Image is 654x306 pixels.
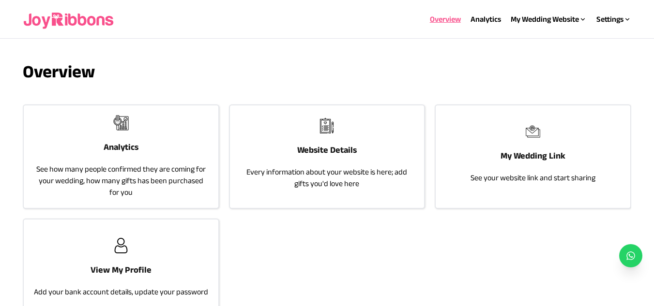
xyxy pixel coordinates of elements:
div: Settings [596,14,631,25]
h3: Website Details [297,143,357,157]
h3: Analytics [104,140,138,154]
p: Add your bank account details, update your password [34,286,208,298]
p: See your website link and start sharing [471,172,595,184]
img: joyribbons [319,118,335,133]
a: joyribbonsMy Wedding LinkSee your website link and start sharing [435,104,631,209]
p: See how many people confirmed they are coming for your wedding, how many gifts has been purchased... [33,163,208,198]
a: joyribbonsWebsite DetailsEvery information about your website is here; add gifts you'd love here [229,104,425,209]
div: My Wedding Website [511,14,587,25]
img: joyribbons [113,115,129,131]
a: Analytics [471,15,501,23]
a: joyribbonsAnalyticsSee how many people confirmed they are coming for your wedding, how many gifts... [23,104,219,209]
h3: Overview [23,62,631,81]
a: Overview [430,15,461,23]
img: joyribbons [113,238,129,253]
img: joyribbons [23,4,116,35]
h3: View My Profile [91,263,152,277]
img: joyribbons [525,124,541,139]
h3: My Wedding Link [501,149,565,162]
p: Every information about your website is here; add gifts you'd love here [240,166,414,189]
